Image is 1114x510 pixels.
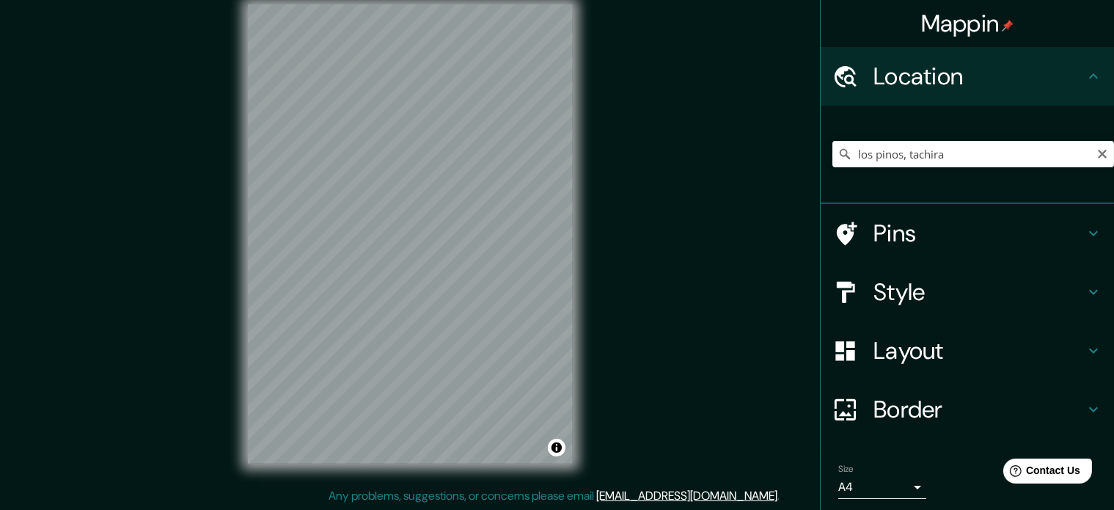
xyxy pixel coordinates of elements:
h4: Border [873,395,1085,424]
iframe: Help widget launcher [983,453,1098,494]
div: Layout [821,321,1114,380]
button: Toggle attribution [548,439,565,456]
h4: Location [873,62,1085,91]
div: Location [821,47,1114,106]
a: [EMAIL_ADDRESS][DOMAIN_NAME] [597,488,778,503]
h4: Mappin [921,9,1014,38]
div: . [780,487,783,505]
img: pin-icon.png [1002,20,1014,32]
input: Pick your city or area [832,141,1114,167]
div: . [783,487,785,505]
label: Size [838,463,854,476]
p: Any problems, suggestions, or concerns please email . [329,487,780,505]
h4: Pins [873,219,1085,248]
div: A4 [838,476,926,499]
h4: Layout [873,336,1085,365]
canvas: Map [248,4,573,464]
button: Clear [1096,146,1108,160]
div: Style [821,263,1114,321]
div: Pins [821,204,1114,263]
h4: Style [873,277,1085,307]
div: Border [821,380,1114,439]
